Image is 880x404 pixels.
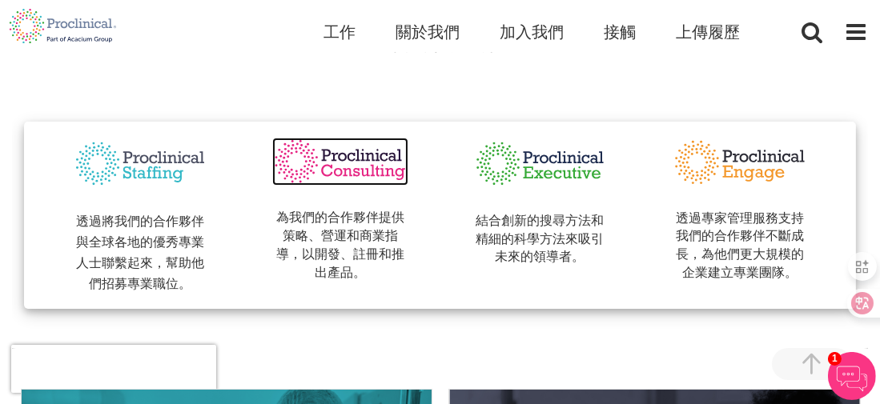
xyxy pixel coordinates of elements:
[472,138,609,190] img: Proclinical 執行官
[272,138,408,186] img: 專業臨床諮詢
[72,138,208,190] img: 臨床人員配備
[396,22,460,42] a: 關於我們
[828,352,876,400] img: 聊天機器人
[604,22,636,42] a: 接觸
[676,210,804,282] font: 透過專家管理服務支持我們的合作夥伴不斷成長，為他們更大規模的企業建立專業團隊。
[11,345,216,393] iframe: 驗證碼
[500,22,564,42] a: 加入我們
[76,213,204,292] font: 透過將我們的合作夥伴與全球各地的優秀專業人士聯繫起來，幫助他們招募專業職位。
[832,353,838,364] font: 1
[276,209,404,281] font: 為我們的合作夥伴提供策略、營運和商業指導，以開發、註冊和推出產品。
[476,212,604,266] font: 結合創新的搜尋方法和精細的科學方法來吸引未來的領導者。
[676,22,740,42] a: 上傳履歷
[323,22,356,42] a: 工作
[672,138,808,187] img: Proclinical Engage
